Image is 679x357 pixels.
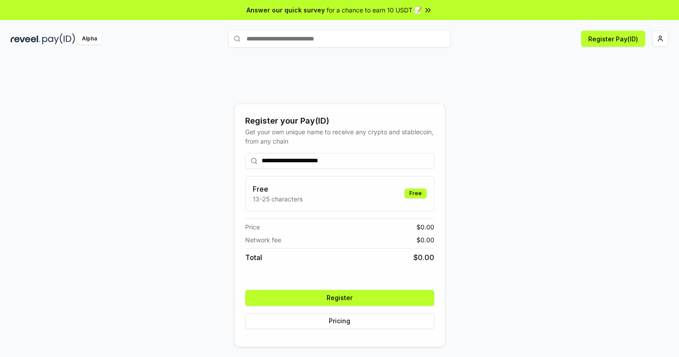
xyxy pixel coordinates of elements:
[245,222,260,232] span: Price
[253,194,303,204] p: 13-25 characters
[247,5,325,15] span: Answer our quick survey
[245,115,434,127] div: Register your Pay(ID)
[245,252,262,263] span: Total
[245,235,281,245] span: Network fee
[404,189,427,198] div: Free
[245,127,434,146] div: Get your own unique name to receive any crypto and stablecoin, from any chain
[245,313,434,329] button: Pricing
[245,290,434,306] button: Register
[42,33,75,44] img: pay_id
[581,31,645,47] button: Register Pay(ID)
[416,222,434,232] span: $ 0.00
[327,5,422,15] span: for a chance to earn 10 USDT 📝
[253,184,303,194] h3: Free
[11,33,40,44] img: reveel_dark
[77,33,102,44] div: Alpha
[416,235,434,245] span: $ 0.00
[413,252,434,263] span: $ 0.00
